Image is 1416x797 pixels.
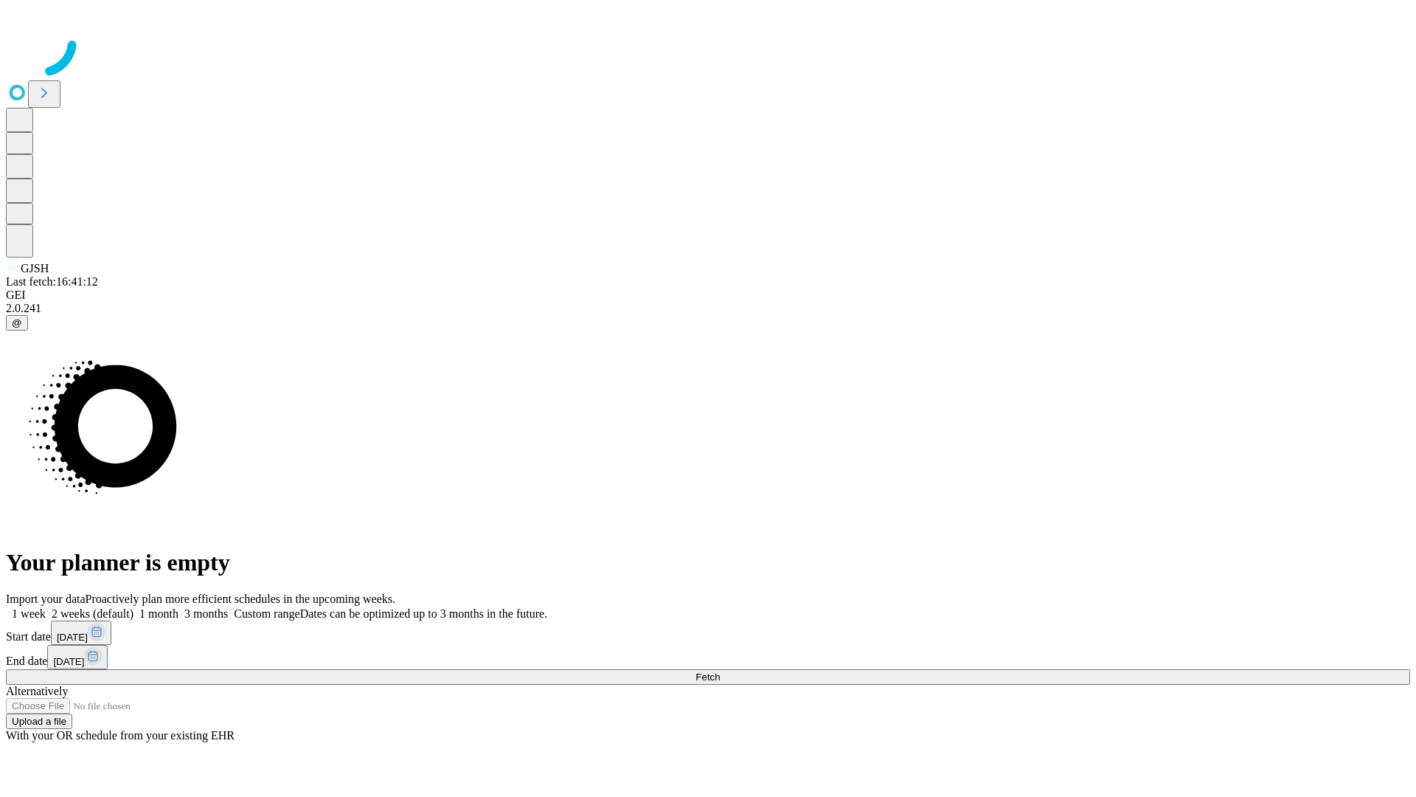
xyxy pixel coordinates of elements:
[6,289,1410,302] div: GEI
[6,315,28,331] button: @
[184,607,228,620] span: 3 months
[6,714,72,729] button: Upload a file
[12,607,46,620] span: 1 week
[6,302,1410,315] div: 2.0.241
[51,621,111,645] button: [DATE]
[6,621,1410,645] div: Start date
[234,607,299,620] span: Custom range
[52,607,133,620] span: 2 weeks (default)
[12,317,22,328] span: @
[21,262,49,275] span: GJSH
[86,593,395,605] span: Proactively plan more efficient schedules in the upcoming weeks.
[6,729,235,742] span: With your OR schedule from your existing EHR
[6,669,1410,685] button: Fetch
[139,607,178,620] span: 1 month
[695,672,720,683] span: Fetch
[6,685,68,697] span: Alternatively
[57,632,88,643] span: [DATE]
[6,645,1410,669] div: End date
[300,607,547,620] span: Dates can be optimized up to 3 months in the future.
[6,549,1410,576] h1: Your planner is empty
[6,593,86,605] span: Import your data
[47,645,108,669] button: [DATE]
[53,656,84,667] span: [DATE]
[6,275,98,288] span: Last fetch: 16:41:12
